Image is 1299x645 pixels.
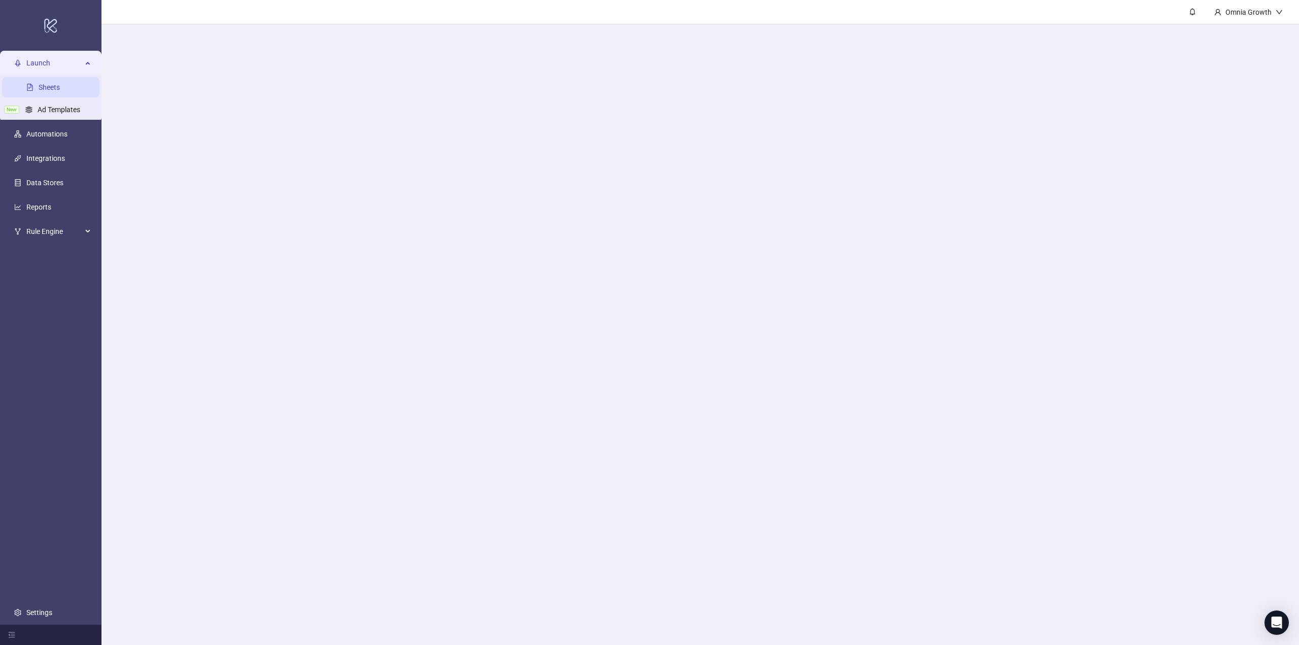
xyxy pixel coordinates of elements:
div: Omnia Growth [1221,7,1276,18]
a: Data Stores [26,179,63,187]
span: rocket [14,59,21,66]
span: down [1276,9,1283,16]
span: bell [1189,8,1196,15]
span: Launch [26,53,82,73]
a: Ad Templates [38,106,80,114]
div: Open Intercom Messenger [1264,610,1289,635]
span: user [1214,9,1221,16]
span: Rule Engine [26,221,82,242]
a: Sheets [39,83,60,91]
span: menu-fold [8,631,15,638]
a: Automations [26,130,67,138]
span: fork [14,228,21,235]
a: Reports [26,203,51,211]
a: Integrations [26,154,65,162]
a: Settings [26,608,52,617]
